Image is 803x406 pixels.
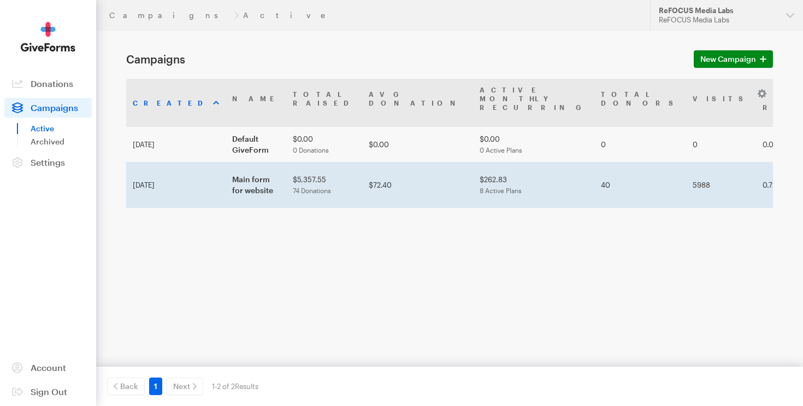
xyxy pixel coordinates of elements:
div: ReFOCUS Media Labs [659,15,777,25]
a: Settings [4,153,92,172]
td: 0 [686,127,756,162]
td: $0.00 [362,127,473,162]
a: Active [31,122,92,135]
td: 40 [594,162,686,208]
span: Campaigns [31,102,78,113]
td: $5,357.55 [286,162,362,208]
a: Campaigns [4,98,92,118]
th: Active MonthlyRecurring: activate to sort column ascending [473,79,594,127]
h1: Campaigns [126,53,681,66]
span: New Campaign [700,53,756,66]
th: AvgDonation: activate to sort column ascending [362,79,473,127]
span: 8 Active Plans [480,187,522,194]
td: Main form for website [226,162,286,208]
td: 5988 [686,162,756,208]
td: [DATE] [126,162,226,208]
span: 0 Donations [293,146,329,154]
td: [DATE] [126,127,226,162]
th: Visits: activate to sort column ascending [686,79,756,127]
th: Name: activate to sort column ascending [226,79,286,127]
span: 0 Active Plans [480,146,522,154]
th: Created: activate to sort column ascending [126,79,226,127]
a: Archived [31,135,92,148]
td: $262.83 [473,162,594,208]
a: New Campaign [694,50,773,68]
td: $72.40 [362,162,473,208]
td: 0 [594,127,686,162]
th: TotalDonors: activate to sort column ascending [594,79,686,127]
span: 74 Donations [293,187,331,194]
img: GiveForms [21,22,75,52]
a: Donations [4,74,92,94]
a: Campaigns [109,11,230,20]
div: ReFOCUS Media Labs [659,6,777,15]
span: Settings [31,157,65,167]
td: $0.00 [286,127,362,162]
th: TotalRaised: activate to sort column ascending [286,79,362,127]
span: Donations [31,78,73,89]
td: Default GiveForm [226,127,286,162]
td: $0.00 [473,127,594,162]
